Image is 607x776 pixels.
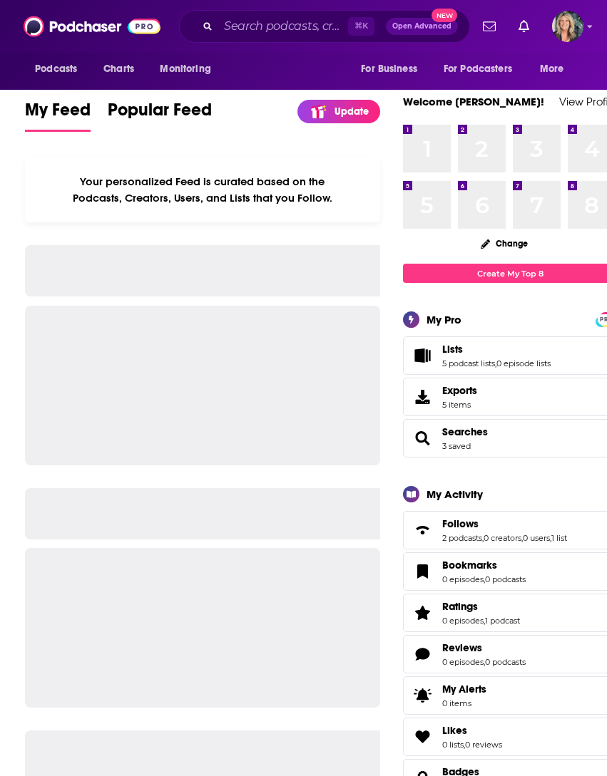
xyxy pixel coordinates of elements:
[427,313,461,326] div: My Pro
[540,59,564,79] span: More
[24,13,160,40] img: Podchaser - Follow, Share and Rate Podcasts
[442,384,477,397] span: Exports
[297,100,380,123] a: Update
[25,99,91,129] span: My Feed
[179,10,470,43] div: Search podcasts, credits, & more...
[408,562,437,581] a: Bookmarks
[464,740,465,750] span: ,
[160,59,210,79] span: Monitoring
[442,641,482,654] span: Reviews
[550,533,551,543] span: ,
[484,657,485,667] span: ,
[442,657,484,667] a: 0 episodes
[442,425,488,438] a: Searches
[484,616,485,626] span: ,
[442,683,486,695] span: My Alerts
[218,15,348,38] input: Search podcasts, credits, & more...
[427,487,483,501] div: My Activity
[496,358,551,368] a: 0 episode lists
[442,441,471,451] a: 3 saved
[408,644,437,664] a: Reviews
[495,358,496,368] span: ,
[25,99,91,132] a: My Feed
[408,346,437,366] a: Lists
[485,657,526,667] a: 0 podcasts
[521,533,523,543] span: ,
[442,724,502,737] a: Likes
[442,400,477,410] span: 5 items
[530,56,582,83] button: open menu
[432,9,457,22] span: New
[523,533,550,543] a: 0 users
[35,59,77,79] span: Podcasts
[482,533,484,543] span: ,
[386,18,458,35] button: Open AdvancedNew
[392,23,452,30] span: Open Advanced
[465,740,502,750] a: 0 reviews
[442,740,464,750] a: 0 lists
[403,95,544,108] a: Welcome [PERSON_NAME]!
[442,559,497,571] span: Bookmarks
[25,56,96,83] button: open menu
[484,574,485,584] span: ,
[348,17,374,36] span: ⌘ K
[442,358,495,368] a: 5 podcast lists
[442,343,463,356] span: Lists
[150,56,229,83] button: open menu
[361,59,417,79] span: For Business
[408,387,437,407] span: Exports
[442,574,484,584] a: 0 episodes
[103,59,134,79] span: Charts
[442,517,479,530] span: Follows
[108,99,212,129] span: Popular Feed
[442,724,467,737] span: Likes
[442,559,526,571] a: Bookmarks
[108,99,212,132] a: Popular Feed
[408,603,437,623] a: Ratings
[472,234,536,252] button: Change
[442,600,520,613] a: Ratings
[434,56,533,83] button: open menu
[442,600,478,613] span: Ratings
[442,533,482,543] a: 2 podcasts
[551,533,567,543] a: 1 list
[442,616,484,626] a: 0 episodes
[408,520,437,540] a: Follows
[442,517,567,530] a: Follows
[552,11,583,42] span: Logged in as lisa.beech
[408,686,437,705] span: My Alerts
[477,14,501,38] a: Show notifications dropdown
[442,641,526,654] a: Reviews
[351,56,435,83] button: open menu
[442,343,551,356] a: Lists
[485,616,520,626] a: 1 podcast
[408,727,437,747] a: Likes
[444,59,512,79] span: For Podcasters
[408,428,437,448] a: Searches
[552,11,583,42] button: Show profile menu
[442,698,486,708] span: 0 items
[335,105,369,118] p: Update
[94,56,143,83] a: Charts
[552,11,583,42] img: User Profile
[484,533,521,543] a: 0 creators
[485,574,526,584] a: 0 podcasts
[513,14,535,38] a: Show notifications dropdown
[25,157,380,222] div: Your personalized Feed is curated based on the Podcasts, Creators, Users, and Lists that you Follow.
